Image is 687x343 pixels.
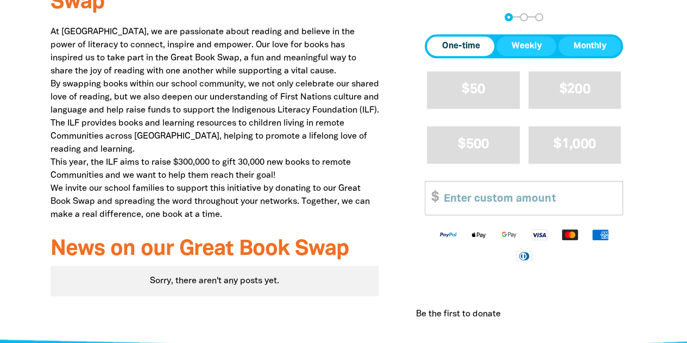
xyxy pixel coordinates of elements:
[458,138,489,151] span: $500
[585,228,615,241] img: American Express logo
[558,36,621,56] button: Monthly
[425,34,623,58] div: Donation frequency
[509,250,539,262] img: Diners Club logo
[425,182,438,215] span: $
[554,228,585,241] img: Mastercard logo
[511,40,541,53] span: Weekly
[559,83,590,96] span: $200
[535,13,543,21] button: Navigate to step 3 of 3 to enter your payment details
[51,26,379,221] p: At [GEOGRAPHIC_DATA], we are passionate about reading and believe in the power of literacy to con...
[433,228,463,241] img: Paypal logo
[462,83,485,96] span: $50
[573,40,606,53] span: Monthly
[427,126,520,164] button: $500
[427,36,494,56] button: One-time
[51,266,379,296] div: Paginated content
[436,182,622,215] input: Enter custom amount
[494,228,524,241] img: Google Pay logo
[51,266,379,296] div: Sorry, there aren't any posts yet.
[463,228,494,241] img: Apple Pay logo
[415,308,500,321] p: Be the first to donate
[505,13,513,21] button: Navigate to step 1 of 3 to enter your donation amount
[425,220,623,270] div: Available payment methods
[520,13,528,21] button: Navigate to step 2 of 3 to enter your details
[442,40,480,53] span: One-time
[51,238,379,261] h3: News on our Great Book Swap
[496,36,556,56] button: Weekly
[524,228,554,241] img: Visa logo
[427,71,520,109] button: $50
[528,126,621,164] button: $1,000
[528,71,621,109] button: $200
[553,138,596,151] span: $1,000
[411,295,636,334] div: Donation stream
